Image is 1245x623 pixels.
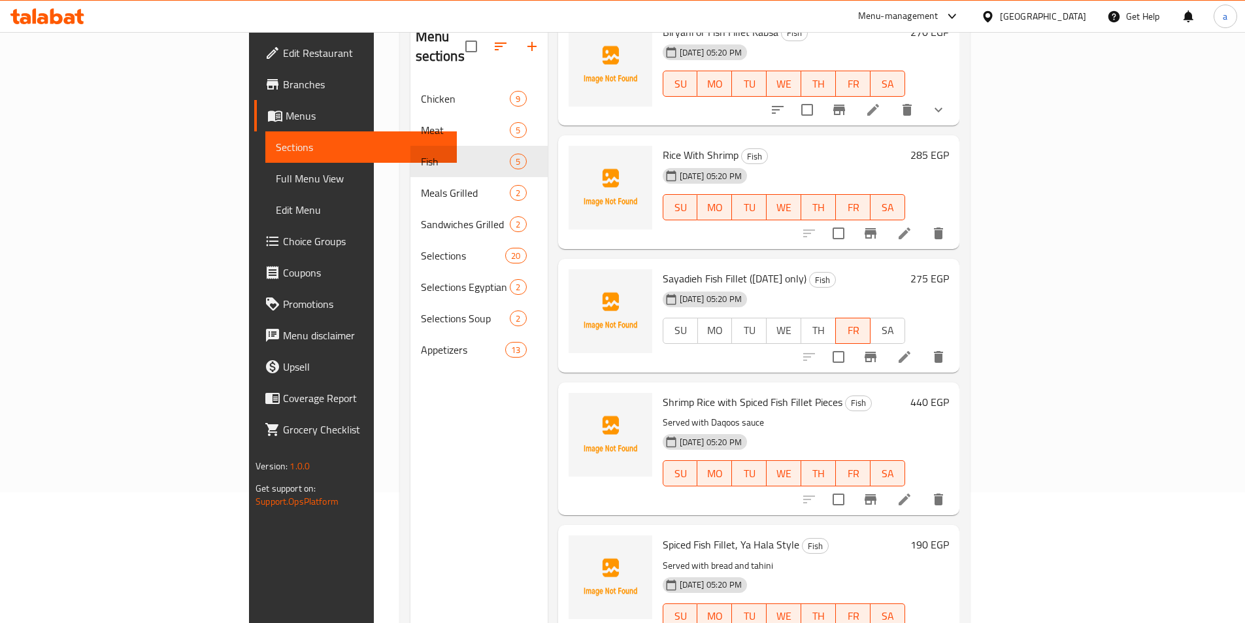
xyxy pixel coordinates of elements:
[731,318,767,344] button: TU
[732,460,767,486] button: TU
[767,460,801,486] button: WE
[841,464,865,483] span: FR
[876,321,900,340] span: SA
[703,75,727,93] span: MO
[870,318,905,344] button: SA
[421,279,510,295] span: Selections Egyptian Dishes
[254,100,457,131] a: Menus
[421,122,510,138] span: Meat
[806,198,831,217] span: TH
[457,33,485,60] span: Select all sections
[569,146,652,229] img: Rice With Shrimp
[801,194,836,220] button: TH
[276,171,446,186] span: Full Menu View
[836,194,871,220] button: FR
[737,464,761,483] span: TU
[669,198,693,217] span: SU
[256,458,288,475] span: Version:
[806,75,831,93] span: TH
[410,83,548,114] div: Chicken9
[855,484,886,515] button: Branch-specific-item
[510,187,525,199] span: 2
[510,218,525,231] span: 2
[923,218,954,249] button: delete
[855,218,886,249] button: Branch-specific-item
[772,321,796,340] span: WE
[825,343,852,371] span: Select to update
[510,281,525,294] span: 2
[254,257,457,288] a: Coupons
[897,492,912,507] a: Edit menu item
[741,148,768,164] div: Fish
[841,198,865,217] span: FR
[254,69,457,100] a: Branches
[674,293,747,305] span: [DATE] 05:20 PM
[510,93,525,105] span: 9
[421,185,510,201] span: Meals Grilled
[410,271,548,303] div: Selections Egyptian Dishes2
[810,273,835,288] span: Fish
[669,464,693,483] span: SU
[891,94,923,126] button: delete
[910,269,949,288] h6: 275 EGP
[506,250,525,262] span: 20
[510,154,526,169] div: items
[846,396,871,411] span: Fish
[841,321,865,340] span: FR
[510,156,525,168] span: 5
[510,216,526,232] div: items
[569,23,652,107] img: Biryani or Fish Fillet Kabsa
[923,341,954,373] button: delete
[806,464,831,483] span: TH
[421,154,510,169] span: Fish
[410,209,548,240] div: Sandwiches Grilled2
[923,484,954,515] button: delete
[876,198,900,217] span: SA
[421,216,510,232] span: Sandwiches Grilled
[510,91,526,107] div: items
[283,390,446,406] span: Coverage Report
[283,328,446,343] span: Menu disclaimer
[703,321,727,340] span: MO
[283,76,446,92] span: Branches
[276,139,446,155] span: Sections
[674,436,747,448] span: [DATE] 05:20 PM
[265,194,457,226] a: Edit Menu
[254,351,457,382] a: Upsell
[767,71,801,97] button: WE
[876,75,900,93] span: SA
[663,194,698,220] button: SU
[265,131,457,163] a: Sections
[254,414,457,445] a: Grocery Checklist
[871,460,905,486] button: SA
[910,146,949,164] h6: 285 EGP
[772,75,796,93] span: WE
[793,96,821,124] span: Select to update
[663,535,799,554] span: Spiced Fish Fillet, Ya Hala Style
[897,226,912,241] a: Edit menu item
[809,272,836,288] div: Fish
[871,71,905,97] button: SA
[410,240,548,271] div: Selections20
[283,422,446,437] span: Grocery Checklist
[772,464,796,483] span: WE
[254,226,457,257] a: Choice Groups
[516,31,548,62] button: Add section
[421,311,510,326] span: Selections Soup
[410,177,548,209] div: Meals Grilled2
[510,185,526,201] div: items
[410,303,548,334] div: Selections Soup2
[510,312,525,325] span: 2
[663,269,806,288] span: Sayadieh Fish Fillet ([DATE] only)
[569,393,652,477] img: Shrimp Rice with Spiced Fish Fillet Pieces
[286,108,446,124] span: Menus
[421,342,506,358] span: Appetizers
[410,146,548,177] div: Fish5
[254,288,457,320] a: Promotions
[410,78,548,371] nav: Menu sections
